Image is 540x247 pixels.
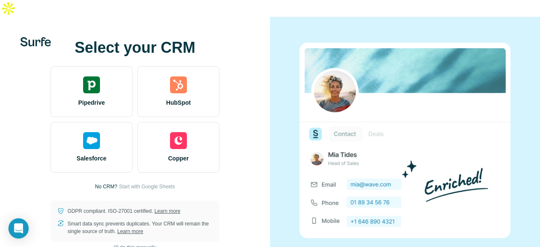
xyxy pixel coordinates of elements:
[51,39,219,56] h1: Select your CRM
[117,228,143,234] a: Learn more
[20,37,51,46] img: Surfe's logo
[119,183,175,190] button: Start with Google Sheets
[67,207,180,215] p: GDPR compliant. ISO-27001 certified.
[300,43,510,238] img: none image
[170,76,187,93] img: hubspot's logo
[168,154,189,163] span: Copper
[78,98,105,107] span: Pipedrive
[166,98,191,107] span: HubSpot
[95,183,117,190] p: No CRM?
[83,76,100,93] img: pipedrive's logo
[77,154,107,163] span: Salesforce
[8,218,29,239] div: Open Intercom Messenger
[154,208,180,214] a: Learn more
[170,132,187,149] img: copper's logo
[83,132,100,149] img: salesforce's logo
[67,220,213,235] p: Smart data sync prevents duplicates. Your CRM will remain the single source of truth.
